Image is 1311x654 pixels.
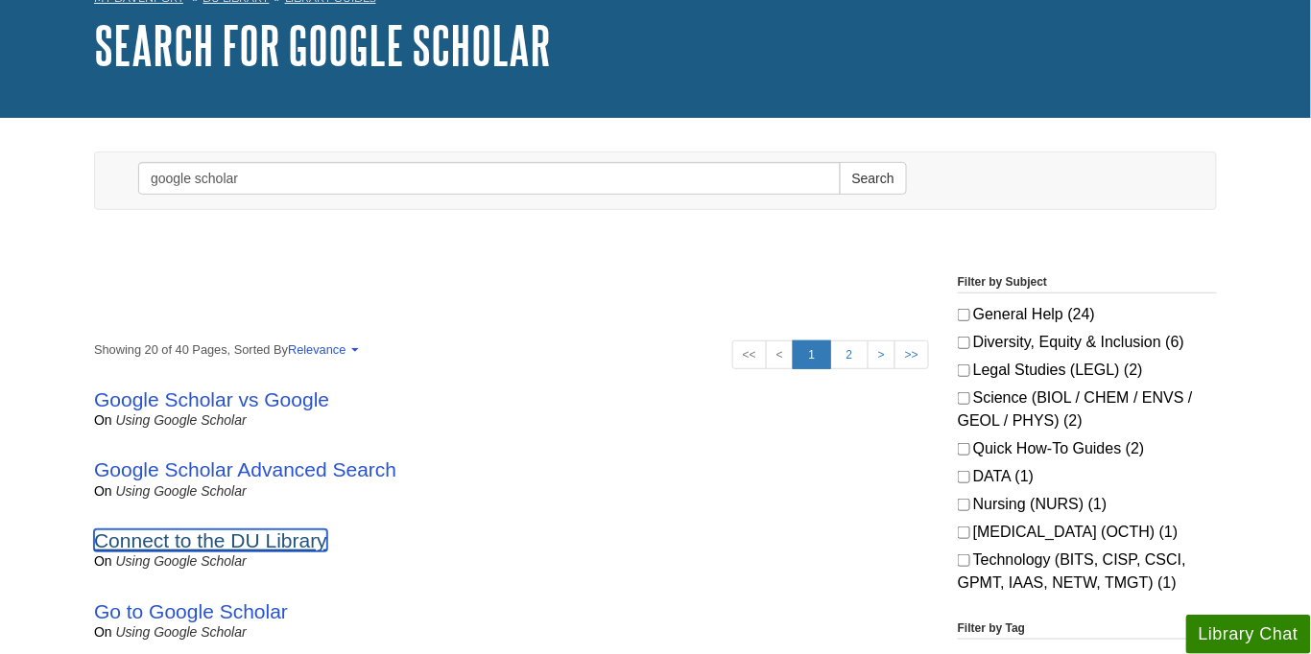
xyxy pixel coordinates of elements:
[958,499,970,511] input: Nursing (NURS) (1)
[958,337,970,349] input: Diversity, Equity & Inclusion (6)
[958,359,1217,382] label: Legal Studies (LEGL) (2)
[830,340,869,369] a: 2
[138,162,841,195] input: Enter Search Words
[958,392,970,405] input: Science (BIOL / CHEM / ENVS / GEOL / PHYS) (2)
[958,364,970,377] input: Legal Studies (LEGL) (2)
[94,529,327,551] a: Connect to the DU Library
[1186,615,1311,654] button: Library Chat
[894,340,929,369] a: >>
[288,342,355,357] a: Relevance
[958,465,1217,488] label: DATA (1)
[958,437,1217,460] label: Quick How-To Guides (2)
[94,600,288,622] a: Go to Google Scholar
[958,386,1217,432] label: Science (BIOL / CHEM / ENVS / GEOL / PHYS) (2)
[868,340,895,369] a: >
[116,412,247,428] a: Using Google Scholar
[116,624,247,640] a: Using Google Scholar
[840,162,907,195] button: Search
[958,309,970,321] input: General Help (24)
[94,483,112,499] span: on
[766,340,794,369] a: <
[793,340,831,369] a: 1
[94,16,1217,74] h1: Search for google scholar
[958,471,970,483] input: DATA (1)
[116,553,247,569] a: Using Google Scholar
[958,549,1217,595] label: Technology (BITS, CISP, CSCI, GPMT, IAAS, NETW, TMGT) (1)
[116,483,247,499] a: Using Google Scholar
[958,331,1217,354] label: Diversity, Equity & Inclusion (6)
[958,554,970,567] input: Technology (BITS, CISP, CSCI, GPMT, IAAS, NETW, TMGT) (1)
[958,303,1217,326] label: General Help (24)
[958,493,1217,516] label: Nursing (NURS) (1)
[94,553,112,569] span: on
[732,340,929,369] ul: Search Pagination
[94,458,396,480] a: Google Scholar Advanced Search
[732,340,767,369] a: <<
[94,388,329,410] a: Google Scholar vs Google
[958,273,1217,293] legend: Filter by Subject
[958,521,1217,544] label: [MEDICAL_DATA] (OCTH) (1)
[94,624,112,640] span: on
[94,412,112,428] span: on
[958,526,970,539] input: [MEDICAL_DATA] (OCTH) (1)
[958,443,970,455] input: Quick How-To Guides (2)
[958,619,1217,640] legend: Filter by Tag
[94,340,929,359] strong: Showing 20 of 40 Pages, Sorted By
